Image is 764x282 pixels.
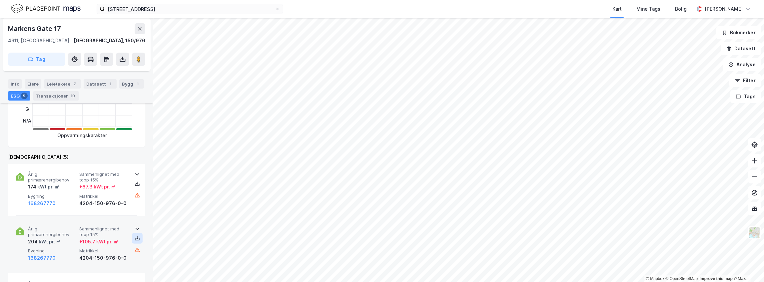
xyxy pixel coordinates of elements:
[11,3,81,15] img: logo.f888ab2527a4732fd821a326f86c7f29.svg
[79,248,128,254] span: Matrikkel
[79,238,118,246] div: + 105.7 kWt pr. ㎡
[69,93,76,99] div: 10
[705,5,743,13] div: [PERSON_NAME]
[28,226,77,238] span: Årlig primærenergibehov
[79,254,128,262] div: 4204-150-976-0-0
[79,171,128,183] span: Sammenlignet med topp 15%
[723,58,761,71] button: Analyse
[8,153,145,161] div: [DEMOGRAPHIC_DATA] (5)
[135,81,141,87] div: 1
[74,37,145,45] div: [GEOGRAPHIC_DATA], 150/976
[730,90,761,103] button: Tags
[107,81,114,87] div: 1
[72,81,78,87] div: 7
[119,79,144,89] div: Bygg
[58,132,107,140] div: Oppvarmingskarakter
[729,74,761,87] button: Filter
[33,91,79,101] div: Transaksjoner
[8,23,62,34] div: Markens Gate 17
[23,104,31,115] div: G
[28,238,61,246] div: 204
[28,193,77,199] span: Bygning
[28,183,59,191] div: 174
[21,93,28,99] div: 5
[8,53,65,66] button: Tag
[8,79,22,89] div: Info
[675,5,687,13] div: Bolig
[44,79,81,89] div: Leietakere
[666,276,698,281] a: OpenStreetMap
[79,199,128,207] div: 4204-150-976-0-0
[28,199,56,207] button: 168267770
[748,226,761,239] img: Z
[23,115,31,127] div: N/A
[721,42,761,55] button: Datasett
[28,254,56,262] button: 168267770
[646,276,664,281] a: Mapbox
[36,183,59,191] div: kWt pr. ㎡
[79,193,128,199] span: Matrikkel
[84,79,117,89] div: Datasett
[700,276,733,281] a: Improve this map
[731,250,764,282] div: Kontrollprogram for chat
[716,26,761,39] button: Bokmerker
[79,226,128,238] span: Sammenlignet med topp 15%
[79,183,116,191] div: + 67.3 kWt pr. ㎡
[28,171,77,183] span: Årlig primærenergibehov
[731,250,764,282] iframe: Chat Widget
[612,5,622,13] div: Kart
[28,248,77,254] span: Bygning
[8,91,30,101] div: ESG
[25,79,41,89] div: Eiere
[636,5,660,13] div: Mine Tags
[38,238,61,246] div: kWt pr. ㎡
[8,37,69,45] div: 4611, [GEOGRAPHIC_DATA]
[105,4,275,14] input: Søk på adresse, matrikkel, gårdeiere, leietakere eller personer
